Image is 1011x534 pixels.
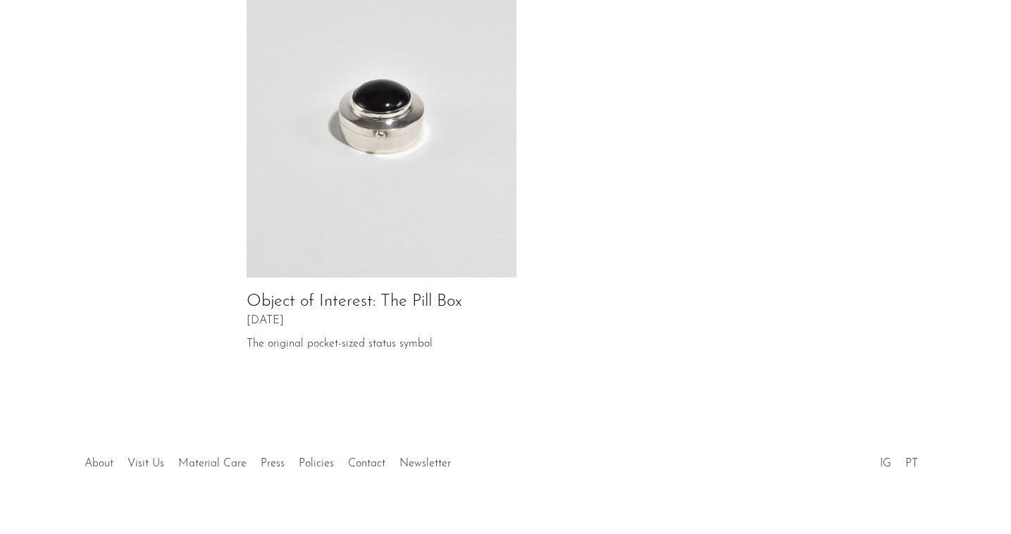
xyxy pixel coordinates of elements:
[348,458,385,469] a: Contact
[247,315,284,328] span: [DATE]
[261,458,285,469] a: Press
[85,458,113,469] a: About
[873,447,925,473] ul: Social Medias
[247,293,462,310] a: Object of Interest: The Pill Box
[247,338,517,351] span: The original pocket-sized status symbol
[178,458,247,469] a: Material Care
[880,458,891,469] a: IG
[905,458,918,469] a: PT
[299,458,334,469] a: Policies
[128,458,164,469] a: Visit Us
[77,447,458,473] ul: Quick links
